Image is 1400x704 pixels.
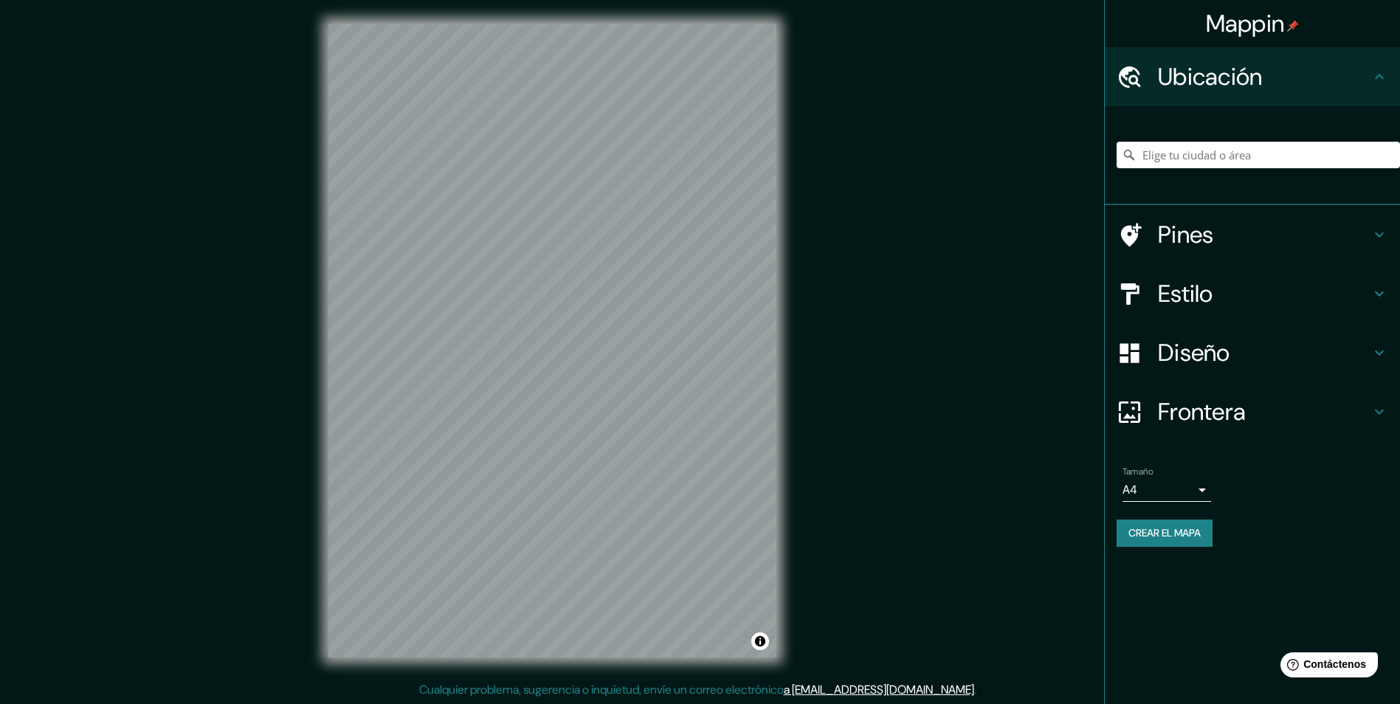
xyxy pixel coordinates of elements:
h4: Ubicación [1158,62,1370,92]
div: Pines [1105,205,1400,264]
div: Frontera [1105,382,1400,441]
iframe: Help widget launcher [1269,646,1384,688]
div: A4 [1123,478,1211,502]
div: Diseño [1105,323,1400,382]
button: Alternar atribución [751,632,769,650]
h4: Estilo [1158,279,1370,308]
canvas: Mapa [328,24,776,658]
div: Ubicación [1105,47,1400,106]
img: pin-icon.png [1287,20,1299,32]
input: Elige tu ciudad o área [1117,142,1400,168]
div: . [976,681,979,699]
p: Cualquier problema, sugerencia o inquietud, envíe un correo electrónico . [419,681,976,699]
a: a [EMAIL_ADDRESS][DOMAIN_NAME] [784,682,974,697]
h4: Diseño [1158,338,1370,367]
h4: Pines [1158,220,1370,249]
font: Crear el mapa [1128,524,1201,542]
h4: Frontera [1158,397,1370,427]
font: Mappin [1206,8,1285,39]
div: Estilo [1105,264,1400,323]
button: Crear el mapa [1117,520,1213,547]
div: . [979,681,982,699]
label: Tamaño [1123,466,1153,478]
